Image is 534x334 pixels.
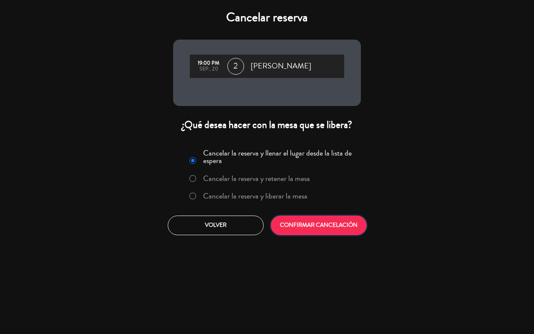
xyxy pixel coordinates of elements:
[203,192,307,200] label: Cancelar la reserva y liberar la mesa
[194,60,223,66] div: 19:00 PM
[251,60,311,73] span: [PERSON_NAME]
[203,175,310,182] label: Cancelar la reserva y retener la mesa
[227,58,244,75] span: 2
[168,216,264,235] button: Volver
[194,66,223,72] div: sep., 20
[271,216,367,235] button: CONFIRMAR CANCELACIÓN
[203,149,356,164] label: Cancelar la reserva y llenar el lugar desde la lista de espera
[173,10,361,25] h4: Cancelar reserva
[173,118,361,131] div: ¿Qué desea hacer con la mesa que se libera?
